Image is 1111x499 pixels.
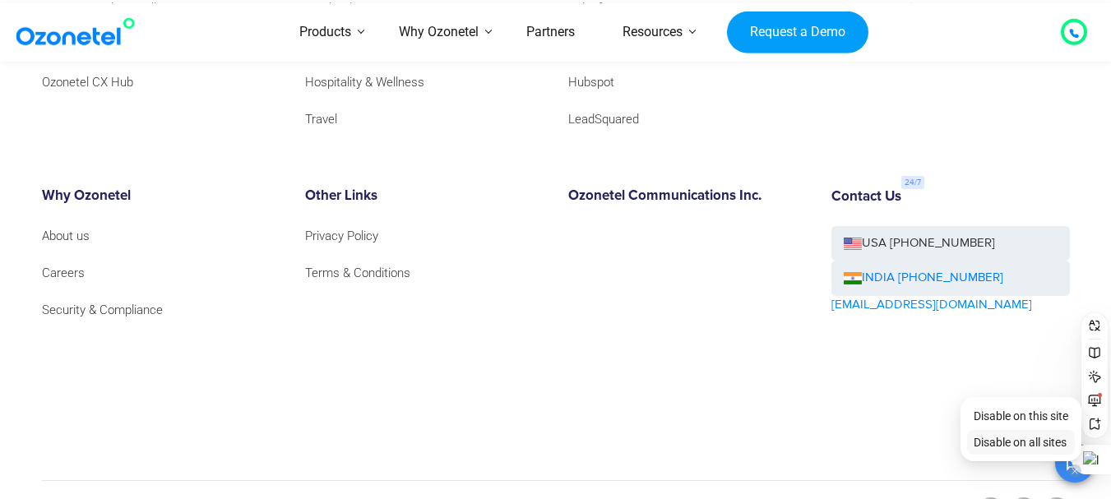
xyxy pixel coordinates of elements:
a: Privacy Policy [305,225,378,247]
a: Security & Compliance [42,299,163,321]
a: Hubspot [568,72,614,94]
a: Resources [599,3,706,62]
a: Why Ozonetel [375,3,502,62]
h6: Other Links [305,188,544,205]
a: Partners [502,3,599,62]
a: About us [42,225,90,247]
a: Ozonetel CX Hub [42,72,133,94]
img: ind-flag.png [844,272,862,284]
a: Products [275,3,375,62]
h6: Why Ozonetel [42,188,280,205]
a: Hospitality & Wellness [305,72,424,94]
h6: Contact Us [831,189,901,206]
a: Careers [42,262,85,284]
button: Open chat [1055,443,1095,483]
a: Request a Demo [727,11,868,53]
a: [EMAIL_ADDRESS][DOMAIN_NAME] [831,296,1032,315]
a: Travel [305,109,337,131]
img: us-flag.png [844,238,862,250]
a: Terms & Conditions [305,262,410,284]
a: USA [PHONE_NUMBER] [831,226,1070,261]
a: INDIA [PHONE_NUMBER] [844,269,1003,288]
a: LeadSquared [568,109,639,131]
h6: Ozonetel Communications Inc. [568,188,807,205]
